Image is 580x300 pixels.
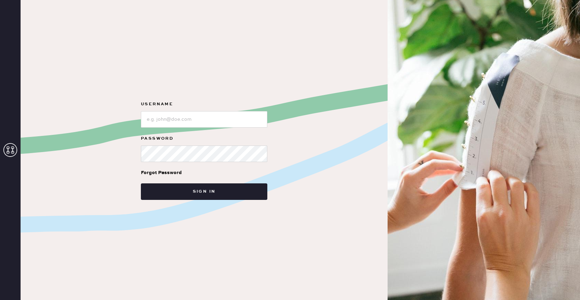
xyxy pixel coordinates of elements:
label: Username [141,100,267,108]
div: Forgot Password [141,169,182,176]
label: Password [141,135,267,143]
input: e.g. john@doe.com [141,111,267,128]
button: Sign in [141,183,267,200]
a: Forgot Password [141,162,182,183]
